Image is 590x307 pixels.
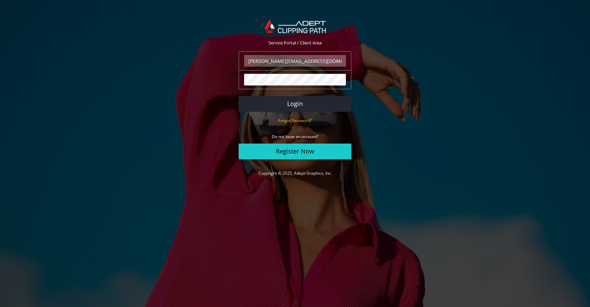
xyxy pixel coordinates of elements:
[264,19,325,33] img: Adept Graphics
[239,96,351,112] button: Login
[278,117,312,123] a: Forgot Password?
[268,40,322,46] span: Service Portal / Client Area
[244,55,346,67] input: Email Address
[272,134,318,139] small: Do not have an account?
[239,144,351,159] a: Register Now
[258,170,332,176] a: Copyright © 2025, Adept Graphics, Inc.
